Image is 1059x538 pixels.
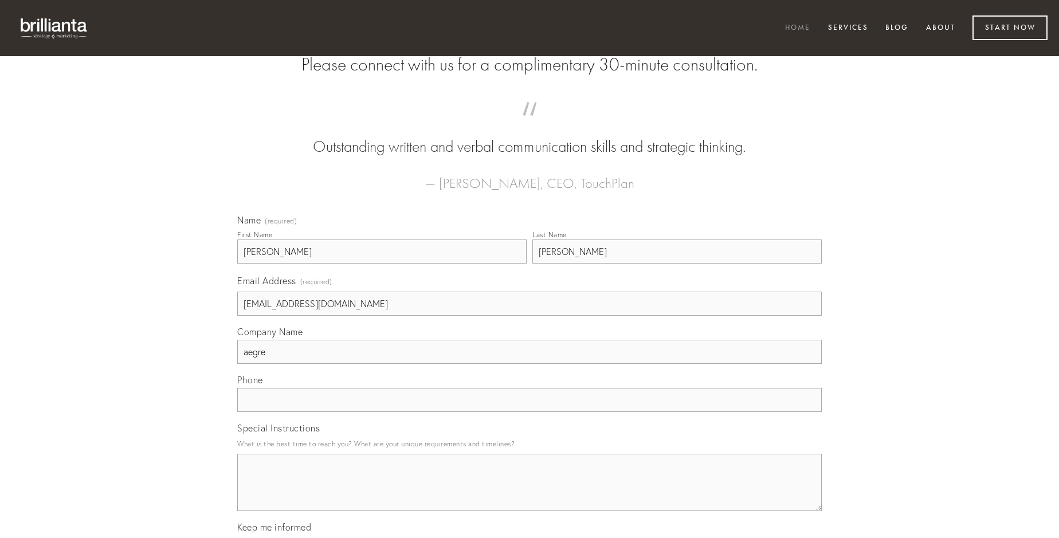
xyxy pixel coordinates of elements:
[778,19,818,38] a: Home
[237,275,296,286] span: Email Address
[256,113,803,158] blockquote: Outstanding written and verbal communication skills and strategic thinking.
[237,214,261,226] span: Name
[972,15,1048,40] a: Start Now
[878,19,916,38] a: Blog
[300,274,332,289] span: (required)
[821,19,876,38] a: Services
[237,230,272,239] div: First Name
[237,422,320,434] span: Special Instructions
[919,19,963,38] a: About
[237,521,311,533] span: Keep me informed
[237,374,263,386] span: Phone
[265,218,297,225] span: (required)
[256,158,803,195] figcaption: — [PERSON_NAME], CEO, TouchPlan
[256,113,803,136] span: “
[237,436,822,451] p: What is the best time to reach you? What are your unique requirements and timelines?
[11,11,97,45] img: brillianta - research, strategy, marketing
[532,230,567,239] div: Last Name
[237,326,303,337] span: Company Name
[237,54,822,76] h2: Please connect with us for a complimentary 30-minute consultation.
